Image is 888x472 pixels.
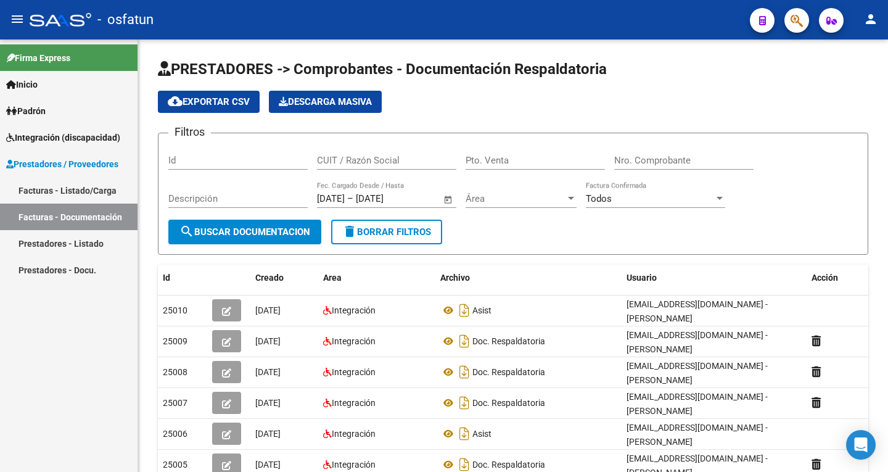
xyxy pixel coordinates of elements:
[158,265,207,291] datatable-header-cell: Id
[6,104,46,118] span: Padrón
[435,265,622,291] datatable-header-cell: Archivo
[163,305,187,315] span: 25010
[10,12,25,27] mat-icon: menu
[627,392,768,416] span: [EMAIL_ADDRESS][DOMAIN_NAME] - [PERSON_NAME]
[472,460,545,470] span: Doc. Respaldatoria
[179,224,194,239] mat-icon: search
[269,91,382,113] app-download-masive: Descarga masiva de comprobantes (adjuntos)
[846,430,876,460] div: Open Intercom Messenger
[255,336,281,346] span: [DATE]
[6,131,120,144] span: Integración (discapacidad)
[168,96,250,107] span: Exportar CSV
[456,362,472,382] i: Descargar documento
[627,361,768,385] span: [EMAIL_ADDRESS][DOMAIN_NAME] - [PERSON_NAME]
[250,265,318,291] datatable-header-cell: Creado
[622,265,807,291] datatable-header-cell: Usuario
[332,398,376,408] span: Integración
[158,91,260,113] button: Exportar CSV
[163,336,187,346] span: 25009
[158,60,607,78] span: PRESTADORES -> Comprobantes - Documentación Respaldatoria
[332,429,376,439] span: Integración
[179,226,310,238] span: Buscar Documentacion
[342,226,431,238] span: Borrar Filtros
[347,193,353,204] span: –
[168,220,321,244] button: Buscar Documentacion
[456,424,472,444] i: Descargar documento
[255,273,284,283] span: Creado
[812,273,838,283] span: Acción
[269,91,382,113] button: Descarga Masiva
[627,299,768,323] span: [EMAIL_ADDRESS][DOMAIN_NAME] - [PERSON_NAME]
[440,273,470,283] span: Archivo
[6,157,118,171] span: Prestadores / Proveedores
[255,460,281,470] span: [DATE]
[97,6,154,33] span: - osfatun
[255,305,281,315] span: [DATE]
[472,398,545,408] span: Doc. Respaldatoria
[163,460,187,470] span: 25005
[163,367,187,377] span: 25008
[163,273,170,283] span: Id
[332,460,376,470] span: Integración
[807,265,868,291] datatable-header-cell: Acción
[331,220,442,244] button: Borrar Filtros
[342,224,357,239] mat-icon: delete
[456,300,472,320] i: Descargar documento
[456,331,472,351] i: Descargar documento
[456,393,472,413] i: Descargar documento
[332,367,376,377] span: Integración
[472,336,545,346] span: Doc. Respaldatoria
[168,123,211,141] h3: Filtros
[317,193,345,204] input: Fecha inicio
[863,12,878,27] mat-icon: person
[255,429,281,439] span: [DATE]
[168,94,183,109] mat-icon: cloud_download
[442,193,456,207] button: Open calendar
[472,429,491,439] span: Asist
[466,193,565,204] span: Área
[472,305,491,315] span: Asist
[279,96,372,107] span: Descarga Masiva
[323,273,342,283] span: Area
[332,336,376,346] span: Integración
[332,305,376,315] span: Integración
[6,51,70,65] span: Firma Express
[627,273,657,283] span: Usuario
[255,398,281,408] span: [DATE]
[6,78,38,91] span: Inicio
[318,265,435,291] datatable-header-cell: Area
[472,367,545,377] span: Doc. Respaldatoria
[163,398,187,408] span: 25007
[255,367,281,377] span: [DATE]
[163,429,187,439] span: 25006
[356,193,416,204] input: Fecha fin
[627,423,768,447] span: [EMAIL_ADDRESS][DOMAIN_NAME] - [PERSON_NAME]
[627,330,768,354] span: [EMAIL_ADDRESS][DOMAIN_NAME] - [PERSON_NAME]
[586,193,612,204] span: Todos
